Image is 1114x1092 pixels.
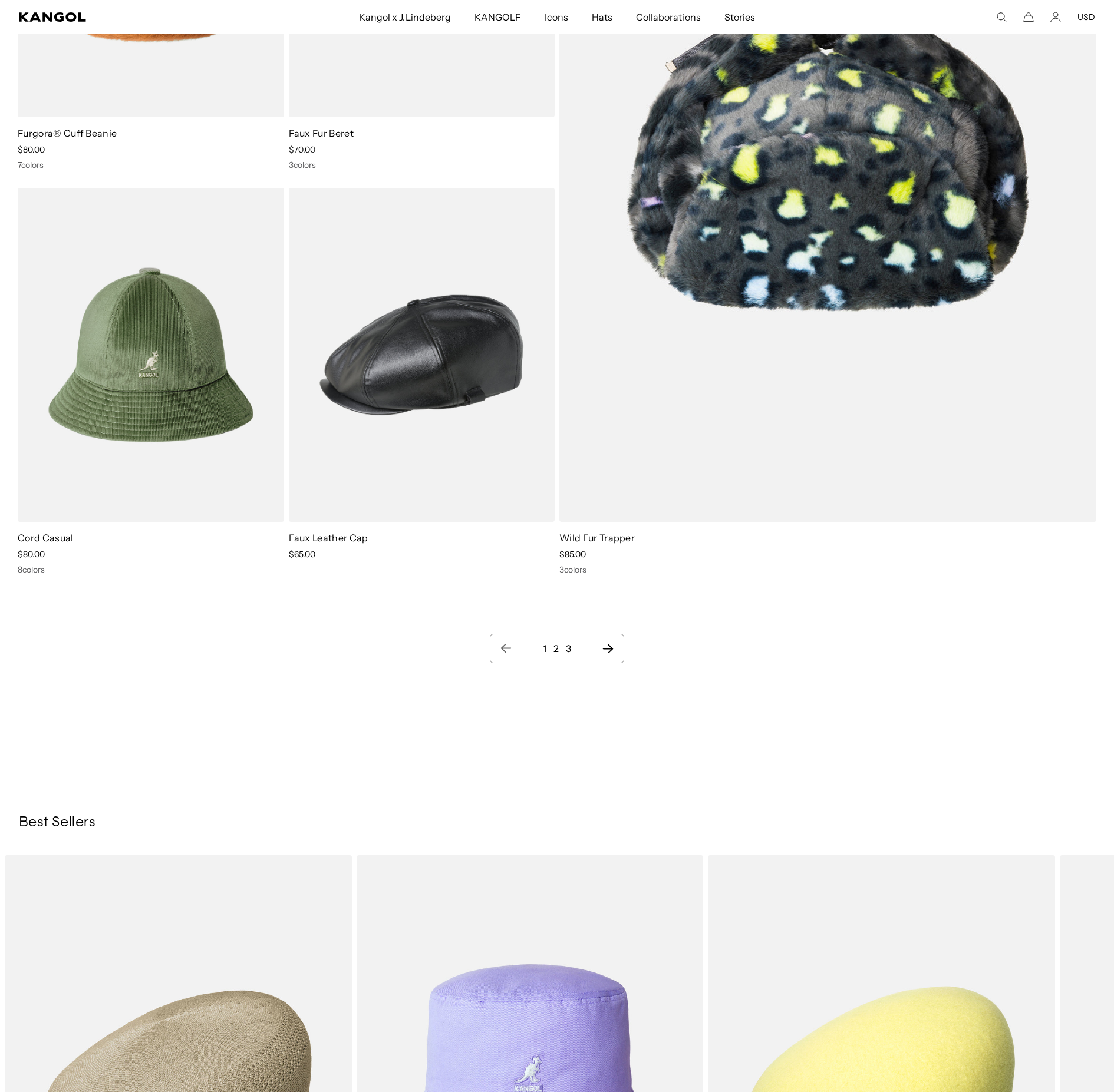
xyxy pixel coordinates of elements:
div: 3 colors [559,564,1096,575]
a: Faux Leather Cap [289,532,368,544]
summary: Search here [996,12,1007,22]
span: $80.00 [18,549,45,560]
a: 3 page [566,643,571,654]
a: 1 page [543,643,546,654]
div: 3 colors [289,160,555,170]
a: Furgora® Cuff Beanie [18,127,117,139]
span: $70.00 [289,144,315,155]
a: Kangol [19,12,238,22]
div: 7 colors [18,160,284,170]
img: Faux Leather Cap [289,188,555,522]
h3: Best Sellers [19,814,1095,832]
a: Next page [602,643,614,654]
span: $85.00 [559,549,586,560]
nav: Pagination [490,634,624,663]
button: Cart [1023,12,1034,22]
a: Wild Fur Trapper [559,532,635,544]
span: $65.00 [289,549,315,560]
div: 8 colors [18,564,284,575]
a: Faux Fur Beret [289,127,354,139]
a: Cord Casual [18,532,74,544]
span: $80.00 [18,144,45,155]
img: Cord Casual [18,188,284,522]
a: Account [1050,12,1061,22]
button: USD [1077,12,1095,22]
a: 2 page [553,643,559,654]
